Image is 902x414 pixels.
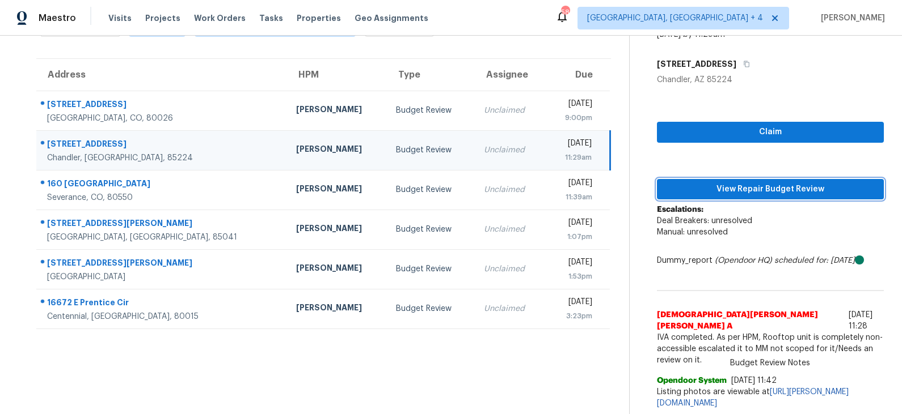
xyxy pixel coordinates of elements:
div: [STREET_ADDRESS] [47,99,278,113]
div: 3:23pm [554,310,592,322]
div: Budget Review [396,263,466,275]
span: Projects [145,12,180,24]
div: [GEOGRAPHIC_DATA], CO, 80026 [47,113,278,124]
div: [STREET_ADDRESS] [47,138,278,152]
div: 58 [561,7,569,18]
div: 1:07pm [554,231,592,242]
div: Chandler, AZ 85224 [657,74,884,86]
span: Listing photos are viewable at [657,386,884,409]
div: [DATE] [554,98,592,112]
span: Manual: unresolved [657,228,728,236]
span: [DATE] 11:28 [849,311,873,330]
th: Due [545,59,610,91]
span: [DATE] 11:42 [731,377,777,385]
span: [PERSON_NAME] [816,12,885,24]
div: Unclaimed [484,184,536,195]
div: [STREET_ADDRESS][PERSON_NAME] [47,217,278,232]
h5: [STREET_ADDRESS] [657,58,736,70]
div: [GEOGRAPHIC_DATA], [GEOGRAPHIC_DATA], 85041 [47,232,278,243]
div: [PERSON_NAME] [296,183,378,197]
div: 11:29am [554,152,591,163]
div: Budget Review [396,184,466,195]
span: [GEOGRAPHIC_DATA], [GEOGRAPHIC_DATA] + 4 [587,12,763,24]
div: [DATE] [554,138,591,152]
div: Budget Review [396,105,466,116]
button: Copy Address [736,54,752,74]
div: Unclaimed [484,105,536,116]
th: HPM [287,59,387,91]
div: 11:39am [554,191,592,203]
div: Unclaimed [484,303,536,314]
span: Tasks [259,14,283,22]
div: Budget Review [396,144,466,156]
span: Budget Review Notes [723,357,817,369]
span: Claim [666,125,875,139]
button: View Repair Budget Review [657,179,884,200]
div: [DATE] [554,296,592,310]
div: [PERSON_NAME] [296,302,378,316]
div: [PERSON_NAME] [296,143,378,157]
div: Unclaimed [484,224,536,235]
div: 9:00pm [554,112,592,123]
th: Address [36,59,287,91]
span: Opendoor System [657,375,727,386]
i: scheduled for: [DATE] [774,257,855,264]
div: [PERSON_NAME] [296,104,378,118]
div: Budget Review [396,303,466,314]
i: (Opendoor HQ) [715,257,772,264]
div: Severance, CO, 80550 [47,192,278,203]
span: Properties [297,12,341,24]
div: [PERSON_NAME] [296,223,378,237]
span: Maestro [39,12,76,24]
div: Centennial, [GEOGRAPHIC_DATA], 80015 [47,311,278,322]
div: 1:53pm [554,271,592,282]
div: [DATE] [554,177,592,191]
span: Visits [108,12,132,24]
span: Geo Assignments [355,12,428,24]
span: IVA completed. As per HPM, Rooftop unit is completely non-accessible escalated it to MM not scope... [657,332,884,366]
div: 16672 E Prentice Cir [47,297,278,311]
div: Unclaimed [484,263,536,275]
span: View Repair Budget Review [666,182,875,197]
button: Claim [657,122,884,143]
span: [DEMOGRAPHIC_DATA][PERSON_NAME] [PERSON_NAME] A [657,309,844,332]
div: Unclaimed [484,144,536,156]
th: Type [387,59,475,91]
div: Dummy_report [657,255,884,266]
div: [DATE] [554,257,592,271]
div: [DATE] [554,217,592,231]
div: [STREET_ADDRESS][PERSON_NAME] [47,257,278,271]
div: Chandler, [GEOGRAPHIC_DATA], 85224 [47,152,278,164]
span: Work Orders [194,12,246,24]
div: [GEOGRAPHIC_DATA] [47,271,278,283]
th: Assignee [475,59,545,91]
span: Deal Breakers: unresolved [657,217,752,225]
div: [PERSON_NAME] [296,262,378,276]
div: 160 [GEOGRAPHIC_DATA] [47,178,278,192]
b: Escalations: [657,206,703,214]
div: Budget Review [396,224,466,235]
